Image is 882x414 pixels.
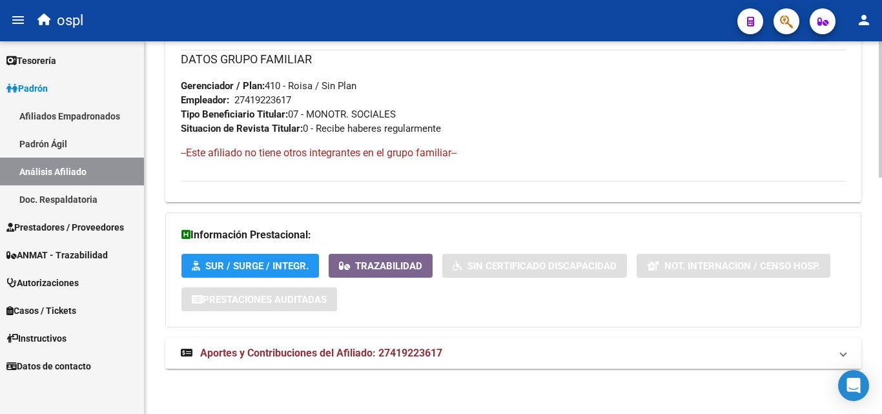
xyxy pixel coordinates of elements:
[165,338,861,369] mat-expansion-panel-header: Aportes y Contribuciones del Afiliado: 27419223617
[6,276,79,290] span: Autorizaciones
[181,123,303,134] strong: Situacion de Revista Titular:
[838,370,869,401] div: Open Intercom Messenger
[181,94,229,106] strong: Empleador:
[181,123,441,134] span: 0 - Recibe haberes regularmente
[856,12,872,28] mat-icon: person
[181,146,846,160] h4: --Este afiliado no tiene otros integrantes en el grupo familiar--
[203,294,327,305] span: Prestaciones Auditadas
[6,81,48,96] span: Padrón
[6,331,67,346] span: Instructivos
[181,254,319,278] button: SUR / SURGE / INTEGR.
[181,109,288,120] strong: Tipo Beneficiario Titular:
[181,287,337,311] button: Prestaciones Auditadas
[329,254,433,278] button: Trazabilidad
[57,6,83,35] span: ospl
[6,359,91,373] span: Datos de contacto
[6,304,76,318] span: Casos / Tickets
[181,226,845,244] h3: Información Prestacional:
[205,260,309,272] span: SUR / SURGE / INTEGR.
[6,248,108,262] span: ANMAT - Trazabilidad
[6,220,124,234] span: Prestadores / Proveedores
[442,254,627,278] button: Sin Certificado Discapacidad
[181,80,265,92] strong: Gerenciador / Plan:
[234,93,291,107] div: 27419223617
[200,347,442,359] span: Aportes y Contribuciones del Afiliado: 27419223617
[664,260,820,272] span: Not. Internacion / Censo Hosp.
[467,260,617,272] span: Sin Certificado Discapacidad
[181,80,356,92] span: 410 - Roisa / Sin Plan
[6,54,56,68] span: Tesorería
[355,260,422,272] span: Trazabilidad
[10,12,26,28] mat-icon: menu
[181,109,396,120] span: 07 - MONOTR. SOCIALES
[637,254,830,278] button: Not. Internacion / Censo Hosp.
[181,50,846,68] h3: DATOS GRUPO FAMILIAR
